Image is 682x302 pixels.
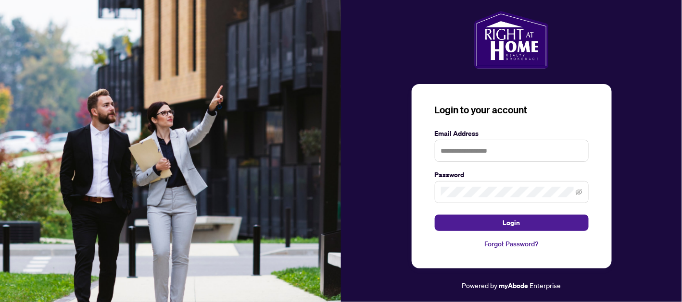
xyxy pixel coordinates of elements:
[435,239,589,249] a: Forgot Password?
[530,281,561,290] span: Enterprise
[503,215,520,230] span: Login
[474,11,549,69] img: ma-logo
[435,103,589,117] h3: Login to your account
[435,128,589,139] label: Email Address
[576,189,582,195] span: eye-invisible
[499,280,529,291] a: myAbode
[462,281,498,290] span: Powered by
[435,169,589,180] label: Password
[435,215,589,231] button: Login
